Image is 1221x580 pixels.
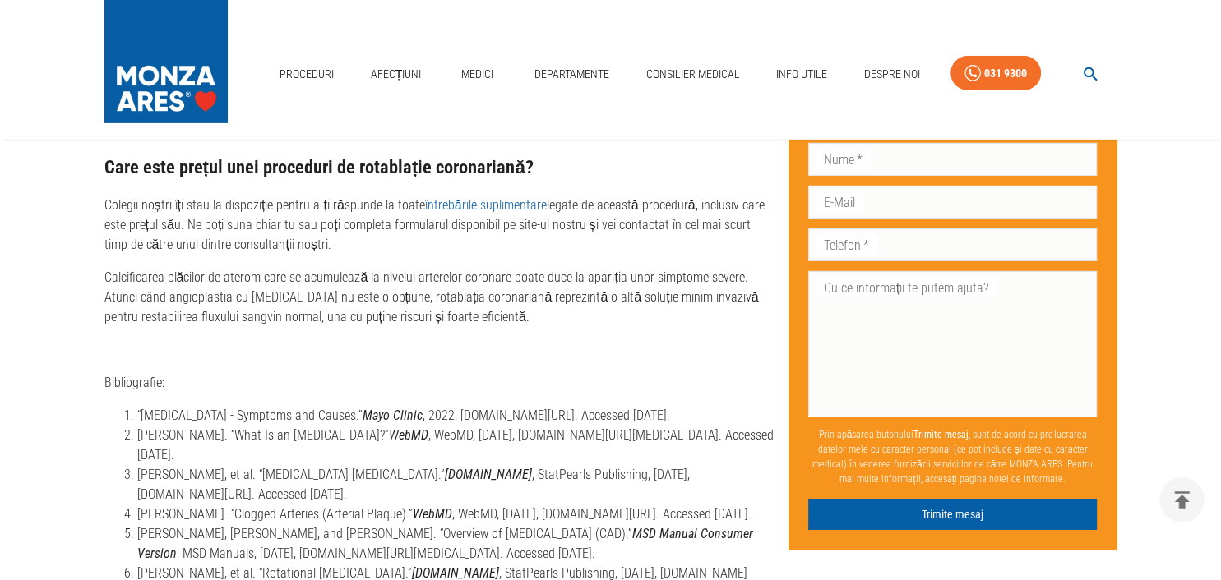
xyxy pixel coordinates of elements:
a: 031 9300 [950,56,1041,91]
em: WebMD [413,506,452,522]
a: Consilier Medical [639,58,746,91]
em: WebMD [389,427,428,443]
h3: Care este prețul unei proceduri de rotablație coronariană? [104,157,775,177]
button: delete [1159,477,1205,522]
b: Trimite mesaj [913,429,969,440]
em: MSD Manual Consumer Version [137,526,753,561]
button: Trimite mesaj [808,499,1098,530]
p: Calcificarea plăcilor de aterom care se acumulează la nivelul arterelor coronare poate duce la ap... [104,268,775,327]
li: [PERSON_NAME], et al. “[MEDICAL_DATA] [MEDICAL_DATA].” , StatPearls Publishing, [DATE], [DOMAIN_N... [137,465,775,504]
p: Colegii noștri îți stau la dispoziție pentru a-ți răspunde la toate legate de această procedură, ... [104,196,775,255]
li: [PERSON_NAME]. “What Is an [MEDICAL_DATA]?” , WebMD, [DATE], [DOMAIN_NAME][URL][MEDICAL_DATA]. Ac... [137,426,775,465]
a: Despre Noi [858,58,927,91]
a: Proceduri [273,58,340,91]
li: [PERSON_NAME], [PERSON_NAME], and [PERSON_NAME]. “Overview of [MEDICAL_DATA] (CAD).” , MSD Manual... [137,524,775,564]
em: [DOMAIN_NAME] [445,467,532,482]
li: “[MEDICAL_DATA] - Symptoms and Causes.” , 2022, [DOMAIN_NAME][URL]. Accessed [DATE]. [137,406,775,426]
p: Prin apăsarea butonului , sunt de acord cu prelucrarea datelor mele cu caracter personal (ce pot ... [808,421,1098,493]
p: Bibliografie: [104,373,775,393]
a: Medici [451,58,504,91]
a: Info Utile [770,58,834,91]
em: Mayo Clinic [363,407,423,423]
a: întrebările suplimentare [425,197,547,213]
div: 031 9300 [984,63,1027,84]
li: [PERSON_NAME]. “Clogged Arteries (Arterial Plaque).” , WebMD, [DATE], [DOMAIN_NAME][URL]. Accesse... [137,504,775,524]
a: Departamente [528,58,616,91]
a: Afecțiuni [364,58,428,91]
